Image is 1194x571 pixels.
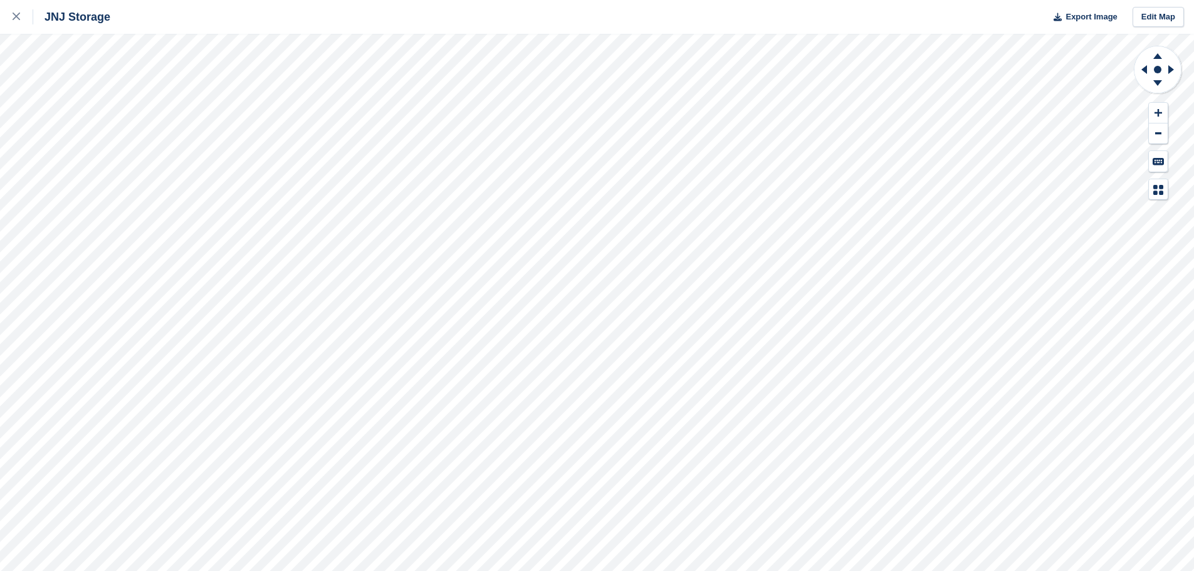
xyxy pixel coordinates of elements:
button: Zoom Out [1149,123,1168,144]
button: Map Legend [1149,179,1168,200]
div: JNJ Storage [33,9,110,24]
button: Keyboard Shortcuts [1149,151,1168,172]
button: Export Image [1046,7,1118,28]
span: Export Image [1066,11,1117,23]
a: Edit Map [1133,7,1184,28]
button: Zoom In [1149,103,1168,123]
